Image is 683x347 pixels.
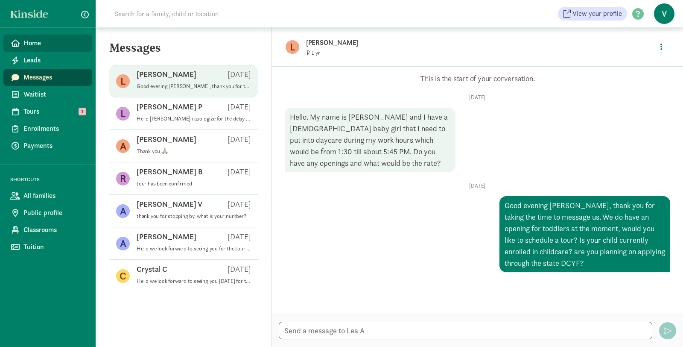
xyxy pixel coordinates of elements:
[137,245,251,252] p: Hello we look forward to seeing you for the tour at our facility. if you have any questions pleas...
[3,52,92,69] a: Leads
[137,213,251,220] p: thank you for stopping by, what is your number?
[3,204,92,221] a: Public profile
[23,72,85,82] span: Messages
[137,69,196,79] p: [PERSON_NAME]
[3,35,92,52] a: Home
[3,137,92,154] a: Payments
[137,264,167,274] p: Crystal C
[137,232,196,242] p: [PERSON_NAME]
[285,94,670,101] p: [DATE]
[3,187,92,204] a: All families
[116,269,130,283] figure: C
[137,102,202,112] p: [PERSON_NAME] P
[228,134,251,144] p: [DATE]
[312,49,320,56] span: 1
[79,108,86,115] span: 1
[23,141,85,151] span: Payments
[654,3,674,24] span: V
[23,124,85,134] span: Enrollments
[285,108,455,172] div: Hello. My name is [PERSON_NAME] and I have a [DEMOGRAPHIC_DATA] baby girl that I need to put into...
[23,38,85,48] span: Home
[558,7,627,21] a: View your profile
[228,69,251,79] p: [DATE]
[228,102,251,112] p: [DATE]
[23,89,85,100] span: Waitlist
[228,199,251,209] p: [DATE]
[116,107,130,121] figure: L
[137,199,202,209] p: [PERSON_NAME] V
[286,40,299,54] figure: L
[23,55,85,65] span: Leads
[116,237,130,250] figure: A
[137,180,251,187] p: tour has been confirmed
[499,196,670,272] div: Good evening [PERSON_NAME], thank you for taking the time to message us. We do have an opening fo...
[285,182,670,189] p: [DATE]
[23,225,85,235] span: Classrooms
[306,37,575,49] p: [PERSON_NAME]
[116,204,130,218] figure: A
[3,69,92,86] a: Messages
[23,106,85,117] span: Tours
[23,208,85,218] span: Public profile
[23,242,85,252] span: Tuition
[137,115,251,122] p: Hello [PERSON_NAME] i apologize for the delay in response, your tour has been cancelled. If you h...
[228,232,251,242] p: [DATE]
[96,41,271,62] h5: Messages
[3,120,92,137] a: Enrollments
[228,167,251,177] p: [DATE]
[228,264,251,274] p: [DATE]
[137,83,251,90] p: Good evening [PERSON_NAME], thank you for taking the time to message us. We do have an opening fo...
[23,191,85,201] span: All families
[109,5,349,22] input: Search for a family, child or location
[137,134,196,144] p: [PERSON_NAME]
[116,139,130,153] figure: A
[640,306,683,347] iframe: Chat Widget
[116,172,130,185] figure: R
[3,221,92,238] a: Classrooms
[3,103,92,120] a: Tours 1
[137,278,251,285] p: Hello we look forward to seeing you [DATE] for the tour at our facility at 4:00pm, if you have an...
[285,74,670,84] p: This is the start of your conversation.
[572,9,622,19] span: View your profile
[3,238,92,256] a: Tuition
[116,74,130,88] figure: L
[3,86,92,103] a: Waitlist
[137,167,203,177] p: [PERSON_NAME] B
[137,148,251,155] p: Thank you 🙏🏼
